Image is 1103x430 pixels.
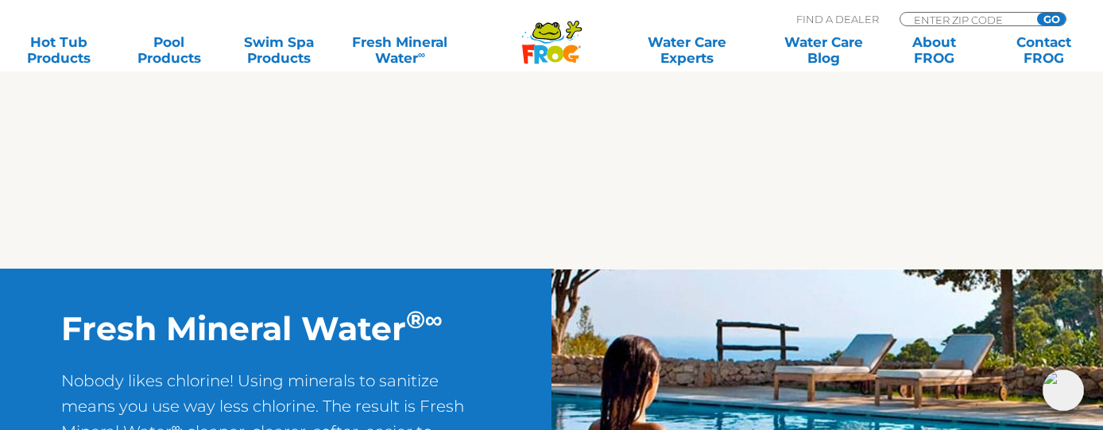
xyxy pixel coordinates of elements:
[1043,370,1084,411] img: openIcon
[236,34,322,66] a: Swim SpaProducts
[16,34,102,66] a: Hot TubProducts
[617,34,757,66] a: Water CareExperts
[1001,34,1087,66] a: ContactFROG
[781,34,867,66] a: Water CareBlog
[912,13,1020,26] input: Zip Code Form
[126,34,212,66] a: PoolProducts
[425,304,443,335] sup: ∞
[346,34,454,66] a: Fresh MineralWater∞
[796,12,879,26] p: Find A Dealer
[891,34,977,66] a: AboutFROG
[406,304,425,335] sup: ®
[418,48,425,60] sup: ∞
[1037,13,1066,25] input: GO
[61,308,485,348] h2: Fresh Mineral Water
